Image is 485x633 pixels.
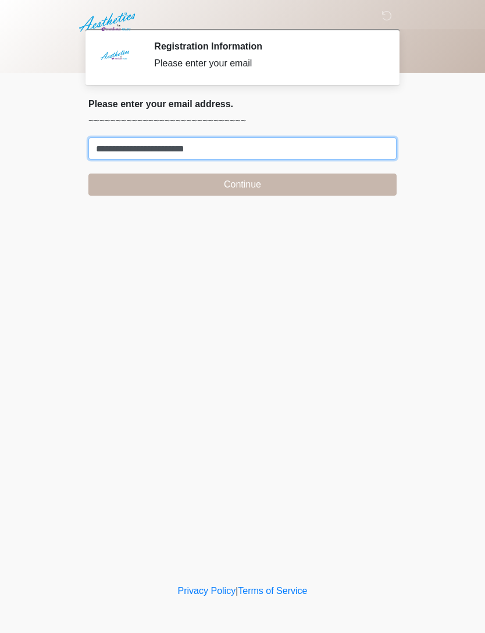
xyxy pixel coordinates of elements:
a: | [236,586,238,596]
h2: Please enter your email address. [88,98,397,109]
img: Aesthetics by Emediate Cure Logo [77,9,140,36]
p: ~~~~~~~~~~~~~~~~~~~~~~~~~~~~~ [88,114,397,128]
a: Terms of Service [238,586,307,596]
button: Continue [88,174,397,196]
h2: Registration Information [154,41,379,52]
div: Please enter your email [154,56,379,70]
a: Privacy Policy [178,586,236,596]
img: Agent Avatar [97,41,132,76]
